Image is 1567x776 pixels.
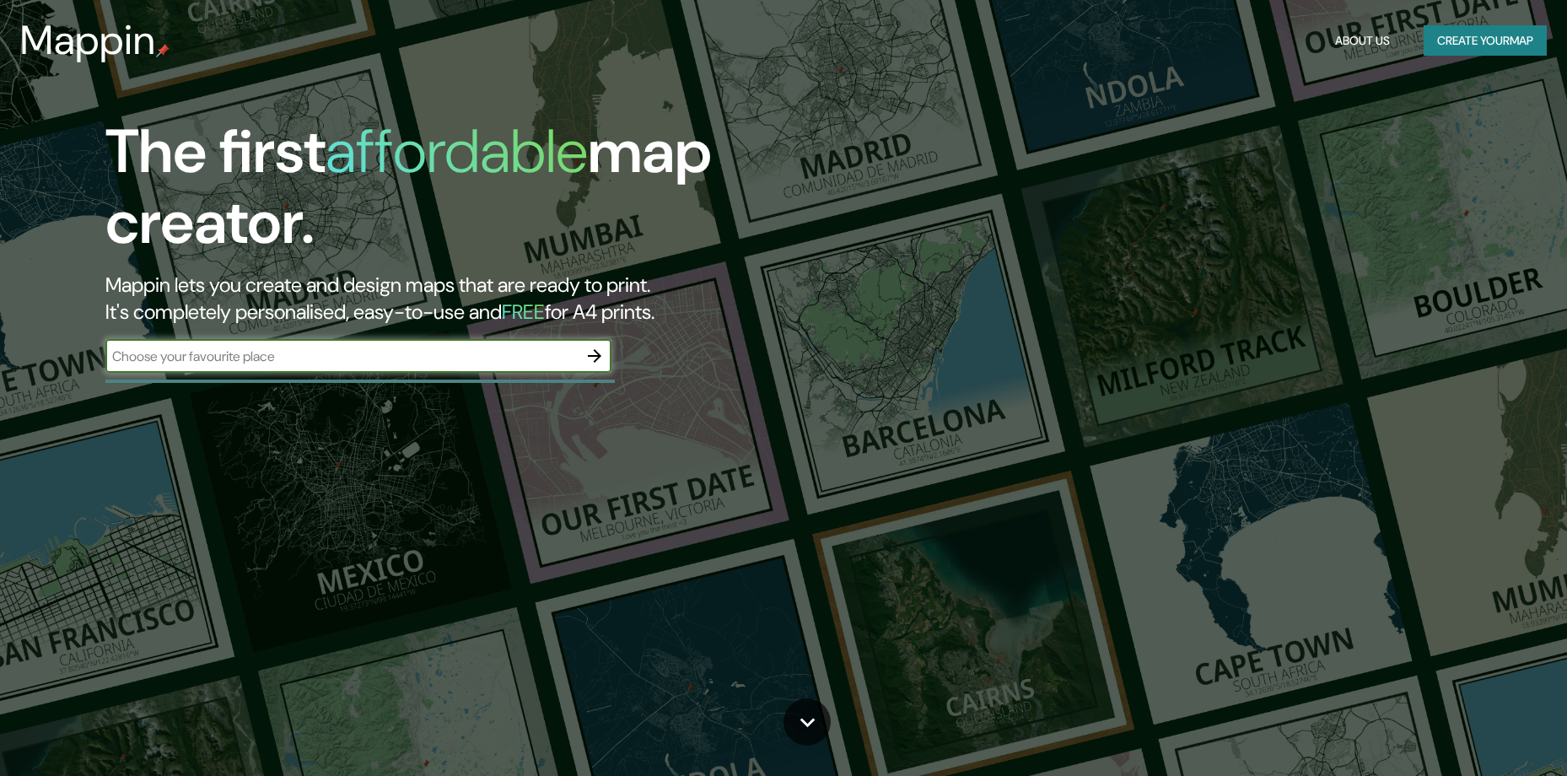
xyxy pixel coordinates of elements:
h3: Mappin [20,17,156,64]
h1: affordable [326,112,588,191]
h1: The first map creator. [105,116,889,272]
h5: FREE [502,299,545,325]
h2: Mappin lets you create and design maps that are ready to print. It's completely personalised, eas... [105,272,889,326]
button: About Us [1328,25,1397,57]
img: mappin-pin [156,44,170,57]
button: Create yourmap [1424,25,1547,57]
input: Choose your favourite place [105,347,578,366]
